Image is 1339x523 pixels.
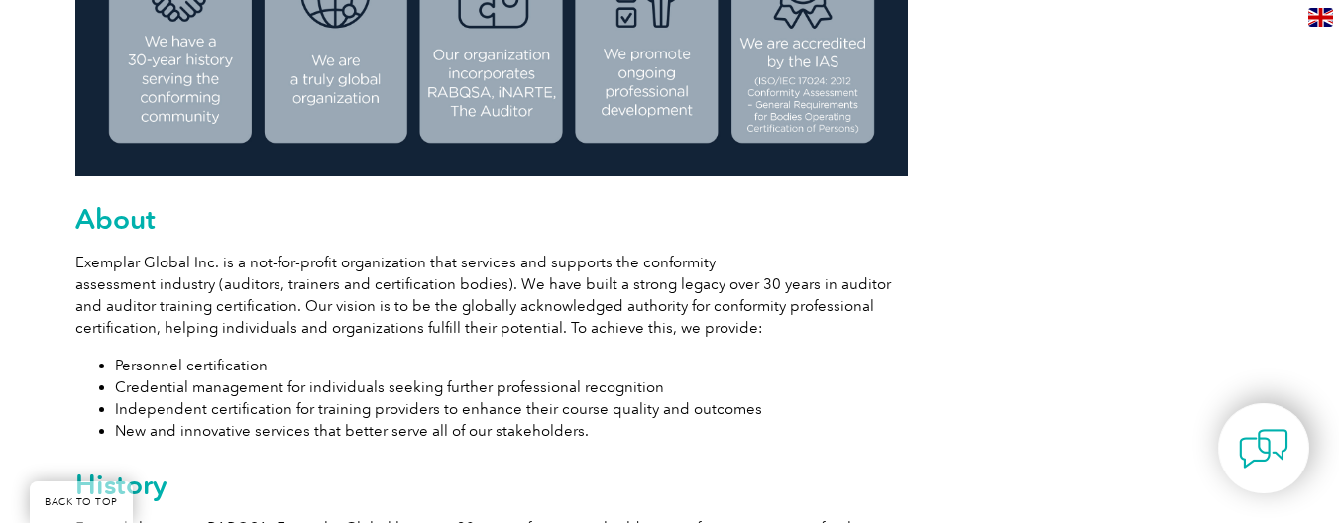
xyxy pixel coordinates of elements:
[75,469,908,500] h2: History
[115,376,908,398] li: Credential management for individuals seeking further professional recognition
[30,481,133,523] a: BACK TO TOP
[115,355,908,376] li: Personnel certification
[115,420,908,442] li: New and innovative services that better serve all of our stakeholders.
[75,252,908,339] p: Exemplar Global Inc. is a not-for-profit organization that services and supports the conformity a...
[1239,424,1288,473] img: contact-chat.png
[1308,8,1333,27] img: en
[75,203,908,235] h2: About
[115,398,908,420] li: Independent certification for training providers to enhance their course quality and outcomes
